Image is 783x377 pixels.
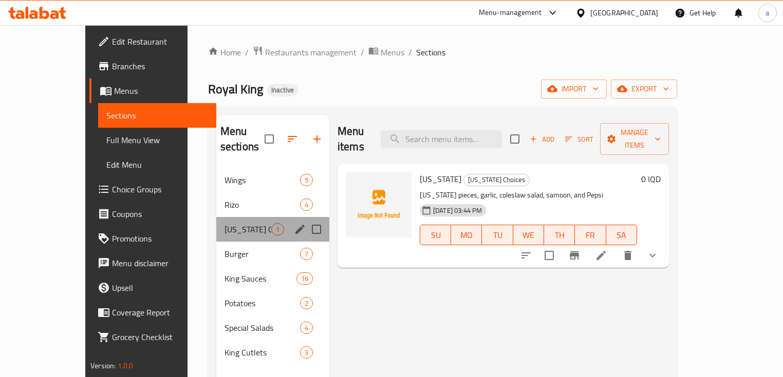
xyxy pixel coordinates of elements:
[300,346,313,359] div: items
[98,103,216,128] a: Sections
[464,174,529,186] span: [US_STATE] Choices
[98,152,216,177] a: Edit Menu
[517,228,540,243] span: WE
[301,200,312,210] span: 4
[300,248,313,260] div: items
[216,266,329,291] div: King Sauces16
[225,346,300,359] div: King Cutlets
[300,174,313,186] div: items
[301,249,312,259] span: 7
[408,46,412,58] li: /
[646,249,659,262] svg: Show Choices
[258,128,280,150] span: Select all sections
[271,223,284,235] div: items
[549,83,599,95] span: import
[610,228,633,243] span: SA
[301,348,312,358] span: 3
[225,322,300,334] span: Special Salads
[600,123,669,155] button: Manage items
[455,228,478,243] span: MO
[338,124,368,154] h2: Menu items
[225,199,300,211] span: Rizo
[112,232,208,245] span: Promotions
[482,225,513,245] button: TU
[381,46,404,58] span: Menus
[267,84,298,96] div: Inactive
[563,131,596,147] button: Sort
[98,128,216,152] a: Full Menu View
[305,127,329,151] button: Add section
[641,172,661,186] h6: 0 IQD
[89,325,216,349] a: Grocery Checklist
[416,46,445,58] span: Sections
[297,274,312,284] span: 16
[300,297,313,309] div: items
[112,331,208,343] span: Grocery Checklist
[89,177,216,202] a: Choice Groups
[640,243,665,268] button: show more
[513,225,544,245] button: WE
[225,297,300,309] span: Potatoes
[216,291,329,315] div: Potatoes2
[225,223,271,235] span: [US_STATE] Choices
[296,272,313,285] div: items
[272,225,284,234] span: 1
[606,225,637,245] button: SA
[118,359,134,372] span: 1.0.0
[216,192,329,217] div: Rizo4
[548,228,571,243] span: TH
[538,245,560,266] span: Select to update
[590,7,658,18] div: [GEOGRAPHIC_DATA]
[514,243,538,268] button: sort-choices
[208,46,677,59] nav: breadcrumb
[112,35,208,48] span: Edit Restaurant
[565,133,593,145] span: Sort
[292,222,308,237] button: edit
[225,248,300,260] span: Burger
[112,60,208,72] span: Branches
[301,323,312,333] span: 4
[225,272,296,285] span: King Sauces
[89,226,216,251] a: Promotions
[216,315,329,340] div: Special Salads4
[429,206,486,215] span: [DATE] 03:44 PM
[112,208,208,220] span: Coupons
[89,29,216,54] a: Edit Restaurant
[106,158,208,171] span: Edit Menu
[381,130,502,148] input: search
[106,109,208,122] span: Sections
[579,228,602,243] span: FR
[89,251,216,275] a: Menu disclaimer
[301,175,312,185] span: 5
[544,225,575,245] button: TH
[267,86,298,94] span: Inactive
[265,46,357,58] span: Restaurants management
[114,85,208,97] span: Menus
[225,174,300,186] div: Wings
[526,131,558,147] button: Add
[89,54,216,78] a: Branches
[611,80,677,98] button: export
[253,46,357,59] a: Restaurants management
[216,164,329,369] nav: Menu sections
[608,126,661,152] span: Manage items
[89,275,216,300] a: Upsell
[216,168,329,192] div: Wings5
[486,228,509,243] span: TU
[504,128,526,150] span: Select section
[541,80,607,98] button: import
[346,172,412,237] img: Kentucky
[112,257,208,269] span: Menu disclaimer
[208,77,263,101] span: Royal King
[112,306,208,319] span: Coverage Report
[112,183,208,195] span: Choice Groups
[562,243,587,268] button: Branch-specific-item
[90,359,116,372] span: Version:
[368,46,404,59] a: Menus
[528,133,556,145] span: Add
